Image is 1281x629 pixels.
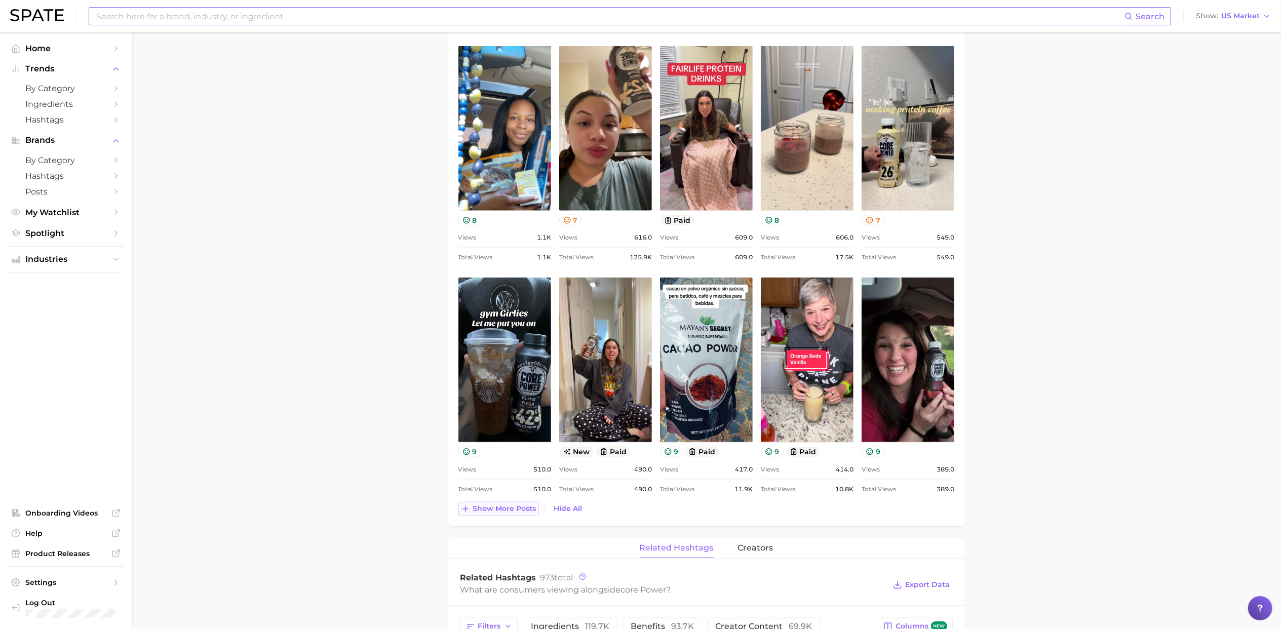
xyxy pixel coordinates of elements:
[8,505,124,521] a: Onboarding Videos
[25,598,149,607] span: Log Out
[8,526,124,541] a: Help
[634,231,652,244] span: 616.0
[862,447,884,457] button: 9
[25,136,106,145] span: Brands
[862,463,880,476] span: Views
[660,215,695,225] button: paid
[25,208,106,217] span: My Watchlist
[473,504,536,513] span: Show more posts
[660,251,694,263] span: Total Views
[552,502,585,516] button: Hide All
[8,225,124,241] a: Spotlight
[786,447,821,457] button: paid
[537,231,551,244] span: 1.1k
[458,483,493,495] span: Total Views
[10,9,64,21] img: SPATE
[1221,13,1260,19] span: US Market
[906,580,950,589] span: Export Data
[734,483,753,495] span: 11.9k
[836,231,853,244] span: 606.0
[95,8,1124,25] input: Search here for a brand, industry, or ingredient
[559,463,577,476] span: Views
[8,61,124,76] button: Trends
[8,81,124,96] a: by Category
[25,171,106,181] span: Hashtags
[761,483,795,495] span: Total Views
[458,463,477,476] span: Views
[559,447,594,457] span: new
[559,231,577,244] span: Views
[25,115,106,125] span: Hashtags
[25,578,106,587] span: Settings
[660,447,683,457] button: 9
[25,155,106,165] span: by Category
[596,447,631,457] button: paid
[458,447,481,457] button: 9
[761,463,779,476] span: Views
[554,504,583,513] span: Hide All
[835,483,853,495] span: 10.8k
[540,573,573,582] span: total
[533,483,551,495] span: 510.0
[537,251,551,263] span: 1.1k
[559,251,594,263] span: Total Views
[25,99,106,109] span: Ingredients
[634,463,652,476] span: 490.0
[738,543,773,553] span: creators
[559,215,582,225] button: 7
[621,585,667,595] span: core power
[735,463,753,476] span: 417.0
[836,463,853,476] span: 414.0
[458,502,539,516] button: Show more posts
[460,573,536,582] span: Related Hashtags
[761,447,784,457] button: 9
[8,205,124,220] a: My Watchlist
[540,573,555,582] span: 973
[25,187,106,196] span: Posts
[937,251,954,263] span: 549.0
[761,251,795,263] span: Total Views
[735,231,753,244] span: 609.0
[25,64,106,73] span: Trends
[458,215,481,225] button: 8
[890,578,952,592] button: Export Data
[8,184,124,200] a: Posts
[460,583,886,597] div: What are consumers viewing alongside ?
[761,215,784,225] button: 8
[458,251,493,263] span: Total Views
[8,41,124,56] a: Home
[8,152,124,168] a: by Category
[1196,13,1218,19] span: Show
[660,483,694,495] span: Total Views
[630,251,652,263] span: 125.9k
[25,84,106,93] span: by Category
[735,251,753,263] span: 609.0
[8,112,124,128] a: Hashtags
[458,231,477,244] span: Views
[25,529,106,538] span: Help
[1193,10,1273,23] button: ShowUS Market
[559,483,594,495] span: Total Views
[640,543,714,553] span: related hashtags
[8,575,124,590] a: Settings
[25,549,106,558] span: Product Releases
[660,463,678,476] span: Views
[862,251,896,263] span: Total Views
[8,96,124,112] a: Ingredients
[25,508,106,518] span: Onboarding Videos
[835,251,853,263] span: 17.5k
[937,463,954,476] span: 389.0
[8,546,124,561] a: Product Releases
[862,483,896,495] span: Total Views
[761,231,779,244] span: Views
[533,463,551,476] span: 510.0
[660,231,678,244] span: Views
[25,44,106,53] span: Home
[8,595,124,621] a: Log out. Currently logged in with e-mail trisha.hanold@schreiberfoods.com.
[862,215,884,225] button: 7
[1136,12,1164,21] span: Search
[8,133,124,148] button: Brands
[937,231,954,244] span: 549.0
[25,228,106,238] span: Spotlight
[937,483,954,495] span: 389.0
